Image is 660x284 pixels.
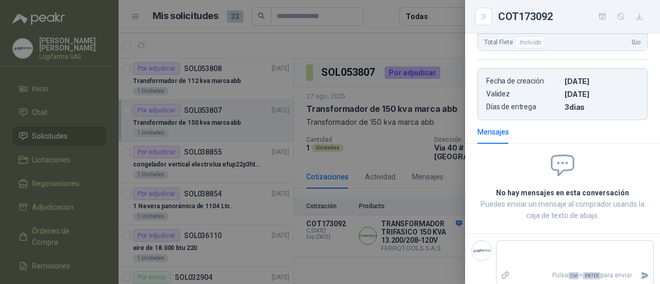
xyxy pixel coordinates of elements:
p: Validez [486,90,560,98]
span: Total Flete [484,36,548,48]
p: Días de entrega [486,103,560,111]
p: [DATE] [565,77,639,86]
span: ENTER [583,272,601,279]
span: 0 [632,39,641,46]
p: Fecha de creación [486,77,560,86]
img: Company Logo [472,241,491,260]
p: 3 dias [565,103,639,111]
p: [DATE] [565,90,639,98]
p: Puedes enviar un mensaje al comprador usando la caja de texto de abajo. [477,198,648,221]
span: Ctrl [568,272,579,279]
button: Close [477,10,490,23]
div: COT173092 [498,8,648,25]
h2: No hay mensajes en esta conversación [477,187,648,198]
span: ,00 [635,40,641,45]
div: Mensajes [477,126,509,138]
div: Incluido [515,36,546,48]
